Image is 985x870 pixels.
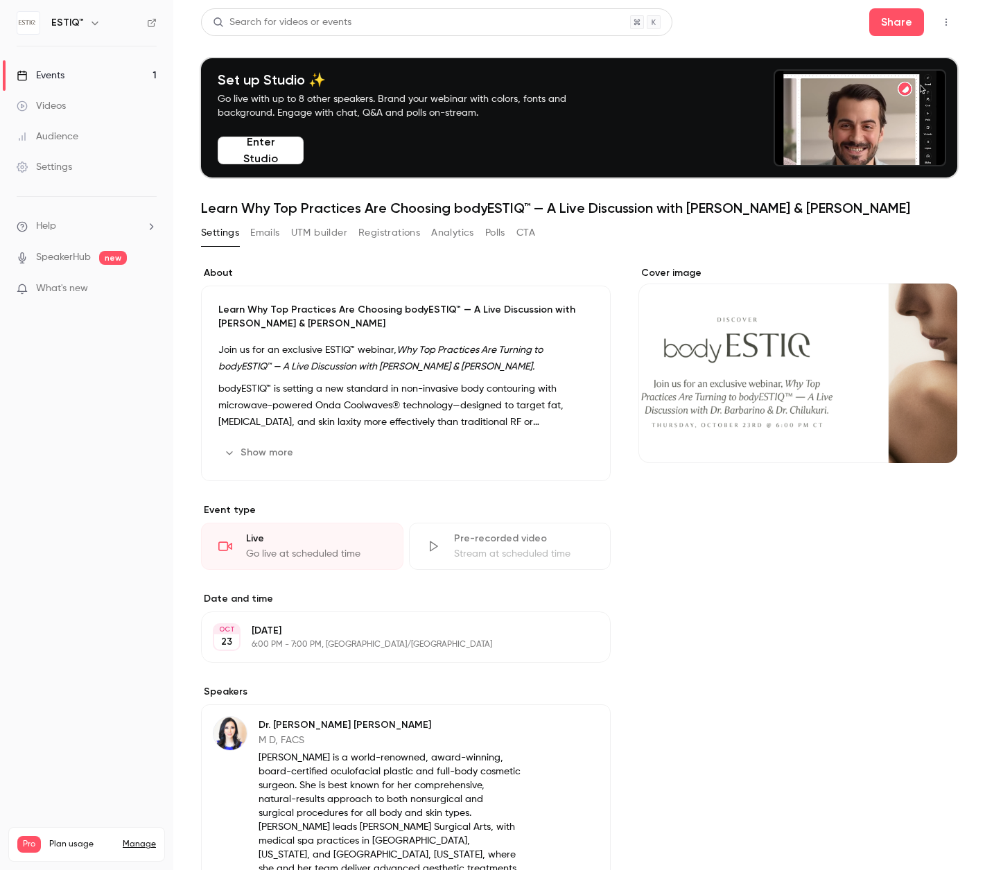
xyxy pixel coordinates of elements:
button: Analytics [431,222,474,244]
div: Videos [17,99,66,113]
p: Learn Why Top Practices Are Choosing bodyESTIQ™ — A Live Discussion with [PERSON_NAME] & [PERSON_... [218,303,593,331]
section: Cover image [638,266,957,463]
button: Registrations [358,222,420,244]
div: Go live at scheduled time [246,547,386,561]
p: Join us for an exclusive ESTIQ™ webinar, [218,342,593,375]
div: Search for videos or events [213,15,351,30]
span: Plan usage [49,839,114,850]
span: What's new [36,281,88,296]
p: M D, FACS [259,733,521,747]
div: Live [246,532,386,546]
p: 6:00 PM - 7:00 PM, [GEOGRAPHIC_DATA]/[GEOGRAPHIC_DATA] [252,639,537,650]
div: Settings [17,160,72,174]
button: Polls [485,222,505,244]
p: 23 [221,635,232,649]
img: ESTIQ™ [17,12,40,34]
label: Date and time [201,592,611,606]
div: Pre-recorded video [454,532,594,546]
div: Stream at scheduled time [454,547,594,561]
p: Event type [201,503,611,517]
span: new [99,251,127,265]
button: Emails [250,222,279,244]
p: bodyESTIQ™ is setting a new standard in non-invasive body contouring with microwave-powered Onda ... [218,381,593,430]
h1: Learn Why Top Practices Are Choosing bodyESTIQ™ — A Live Discussion with [PERSON_NAME] & [PERSON_... [201,200,957,216]
p: Go live with up to 8 other speakers. Brand your webinar with colors, fonts and background. Engage... [218,92,599,120]
div: OCT [214,625,239,634]
button: Show more [218,442,302,464]
div: Audience [17,130,78,143]
h6: ESTIQ™ [51,16,84,30]
img: Dr. Sheila Barbarino [213,717,247,750]
button: UTM builder [291,222,347,244]
button: Enter Studio [218,137,304,164]
div: Pre-recorded videoStream at scheduled time [409,523,611,570]
label: Cover image [638,266,957,280]
a: Manage [123,839,156,850]
iframe: Noticeable Trigger [140,283,157,295]
p: [DATE] [252,624,537,638]
span: Help [36,219,56,234]
button: Share [869,8,924,36]
span: Pro [17,836,41,853]
label: Speakers [201,685,611,699]
div: Events [17,69,64,82]
button: Settings [201,222,239,244]
label: About [201,266,611,280]
a: SpeakerHub [36,250,91,265]
li: help-dropdown-opener [17,219,157,234]
h4: Set up Studio ✨ [218,71,599,88]
div: LiveGo live at scheduled time [201,523,403,570]
button: CTA [516,222,535,244]
p: Dr. [PERSON_NAME] [PERSON_NAME] [259,718,521,732]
